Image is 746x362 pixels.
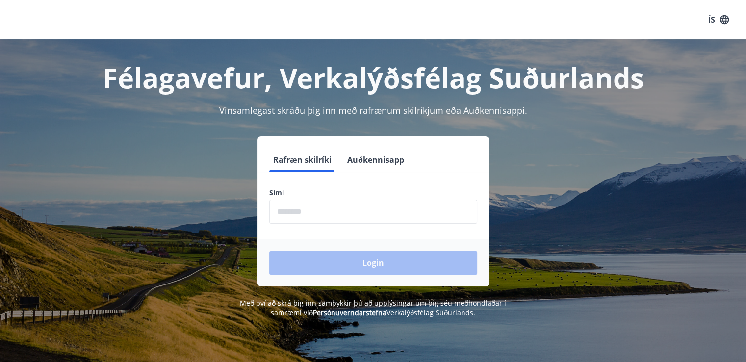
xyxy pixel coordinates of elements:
h1: Félagavefur, Verkalýðsfélag Suðurlands [32,59,715,96]
span: Með því að skrá þig inn samþykkir þú að upplýsingar um þig séu meðhöndlaðar í samræmi við Verkalý... [240,298,506,317]
a: Persónuverndarstefna [313,308,386,317]
span: Vinsamlegast skráðu þig inn með rafrænum skilríkjum eða Auðkennisappi. [219,104,527,116]
label: Sími [269,188,477,198]
button: ÍS [703,11,734,28]
button: Auðkennisapp [343,148,408,172]
button: Rafræn skilríki [269,148,335,172]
